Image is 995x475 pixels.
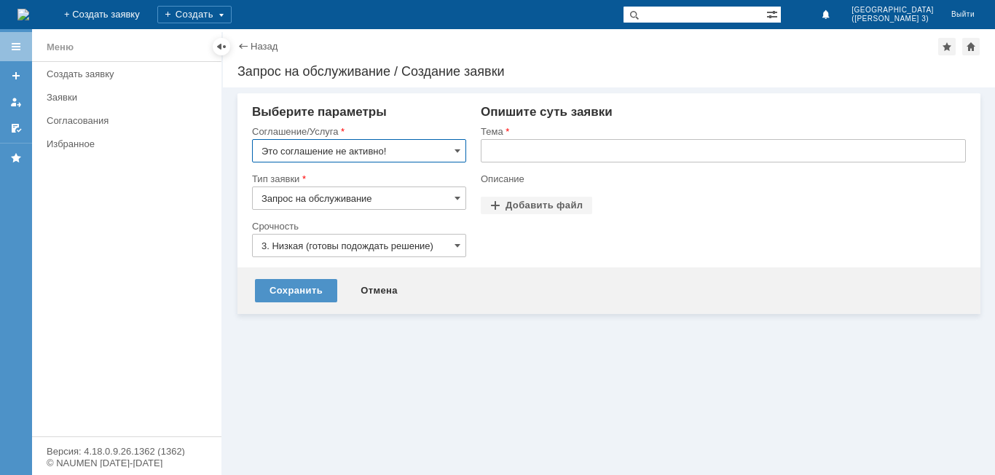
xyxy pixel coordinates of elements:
[252,174,463,184] div: Тип заявки
[252,127,463,136] div: Соглашение/Услуга
[157,6,232,23] div: Создать
[41,86,219,109] a: Заявки
[481,105,613,119] span: Опишите суть заявки
[4,117,28,140] a: Мои согласования
[962,38,980,55] div: Сделать домашней страницей
[852,6,934,15] span: [GEOGRAPHIC_DATA]
[41,63,219,85] a: Создать заявку
[938,38,956,55] div: Добавить в избранное
[47,458,207,468] div: © NAUMEN [DATE]-[DATE]
[481,127,963,136] div: Тема
[481,174,963,184] div: Описание
[252,105,387,119] span: Выберите параметры
[47,115,213,126] div: Согласования
[852,15,934,23] span: ([PERSON_NAME] 3)
[17,9,29,20] img: logo
[237,64,980,79] div: Запрос на обслуживание / Создание заявки
[47,39,74,56] div: Меню
[252,221,463,231] div: Срочность
[213,38,230,55] div: Скрыть меню
[766,7,781,20] span: Расширенный поиск
[47,138,197,149] div: Избранное
[4,64,28,87] a: Создать заявку
[251,41,278,52] a: Назад
[47,447,207,456] div: Версия: 4.18.0.9.26.1362 (1362)
[47,68,213,79] div: Создать заявку
[4,90,28,114] a: Мои заявки
[41,109,219,132] a: Согласования
[17,9,29,20] a: Перейти на домашнюю страницу
[47,92,213,103] div: Заявки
